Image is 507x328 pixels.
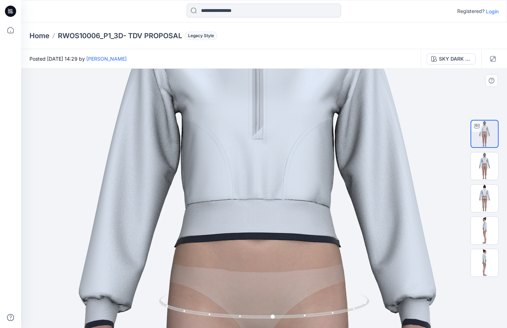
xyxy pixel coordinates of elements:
[486,8,499,15] p: Login
[471,249,498,276] img: RWOS10006_P1_3D- TDV PROPOSAL_SKY DARK NAVY_Right
[471,217,498,244] img: RWOS10006_P1_3D- TDV PROPOSAL_SKY DARK NAVY_Left
[471,185,498,212] img: RWOS10006_P1_3D- TDV PROPOSAL_SKY DARK NAVY_Back
[457,7,485,15] p: Registered?
[439,55,471,63] div: SKY DARK / NAVY
[471,152,498,180] img: RWOS10006_P1_3D- TDV PROPOSAL_SKY DARK NAVY 1
[86,56,127,62] a: [PERSON_NAME]
[185,32,217,40] span: Legacy Style
[182,31,217,41] button: Legacy Style
[29,31,49,41] a: Home
[58,31,182,41] p: RWOS10006_P1_3D- TDV PROPOSAL
[427,53,476,64] button: SKY DARK / NAVY
[471,121,498,147] img: turntable-02-10-2025-21:29:45
[29,55,127,62] span: Posted [DATE] 14:29 by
